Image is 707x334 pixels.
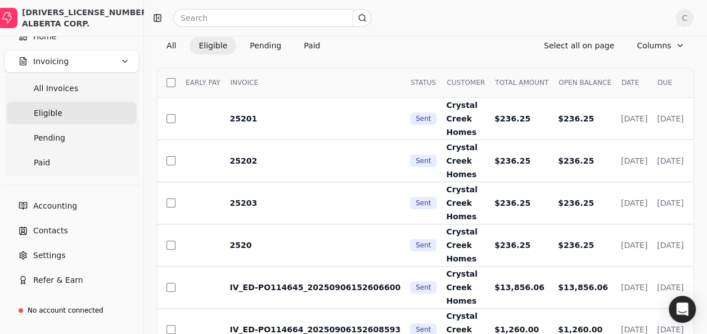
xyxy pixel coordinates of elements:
[229,198,257,207] span: 25203
[33,31,56,43] span: Home
[33,56,69,67] span: Invoicing
[446,269,478,305] span: Crystal Creek Homes
[558,198,594,207] span: $236.25
[622,78,639,88] span: DATE
[34,157,50,169] span: Paid
[190,37,236,55] button: Eligible
[621,325,647,334] span: [DATE]
[7,127,137,149] a: Pending
[229,325,400,334] span: IV_ED-PO114664_20250906152608593
[494,325,539,334] span: $1,260.00
[416,198,431,208] span: Sent
[33,200,77,212] span: Accounting
[447,78,485,88] span: CUSTOMER
[559,78,611,88] span: OPEN BALANCE
[157,37,185,55] button: All
[416,114,431,124] span: Sent
[7,77,137,100] a: All Invoices
[229,156,257,165] span: 25202
[657,156,683,165] span: [DATE]
[446,185,478,221] span: Crystal Creek Homes
[4,25,139,48] a: Home
[230,78,258,88] span: INVOICE
[186,78,220,88] span: EARLY PAY
[621,114,647,123] span: [DATE]
[628,37,694,55] button: Column visibility settings
[229,241,251,250] span: 2520
[558,241,594,250] span: $236.25
[4,219,139,242] a: Contacts
[535,37,623,55] button: Select all on page
[621,156,647,165] span: [DATE]
[4,50,139,73] button: Invoicing
[295,37,329,55] button: Paid
[4,294,139,316] button: Support
[657,283,683,292] span: [DATE]
[446,101,478,137] span: Crystal Creek Homes
[4,269,139,291] button: Refer & Earn
[621,241,647,250] span: [DATE]
[621,283,647,292] span: [DATE]
[34,83,78,94] span: All Invoices
[4,195,139,217] a: Accounting
[34,132,65,144] span: Pending
[7,151,137,174] a: Paid
[416,240,431,250] span: Sent
[558,283,608,292] span: $13,856.06
[416,156,431,166] span: Sent
[33,250,65,261] span: Settings
[657,114,683,123] span: [DATE]
[657,198,683,207] span: [DATE]
[658,78,672,88] span: DUE
[494,283,544,292] span: $13,856.06
[669,296,696,323] div: Open Intercom Messenger
[33,225,68,237] span: Contacts
[33,274,83,286] span: Refer & Earn
[411,78,436,88] span: STATUS
[4,244,139,267] a: Settings
[157,37,329,55] div: Invoice filter options
[495,78,548,88] span: TOTAL AMOUNT
[558,325,602,334] span: $1,260.00
[173,9,371,27] input: Search
[621,198,647,207] span: [DATE]
[446,227,478,263] span: Crystal Creek Homes
[7,102,137,124] a: Eligible
[229,114,257,123] span: 25201
[494,114,530,123] span: $236.25
[494,198,530,207] span: $236.25
[34,107,62,119] span: Eligible
[494,241,530,250] span: $236.25
[22,7,146,29] div: [DRIVERS_LICENSE_NUMBER] ALBERTA CORP.
[229,283,400,292] span: IV_ED-PO114645_20250906152606600
[241,37,290,55] button: Pending
[657,241,683,250] span: [DATE]
[28,305,103,315] div: No account connected
[676,9,694,27] button: C
[494,156,530,165] span: $236.25
[416,282,431,292] span: Sent
[558,156,594,165] span: $236.25
[4,300,139,321] a: No account connected
[657,325,683,334] span: [DATE]
[558,114,594,123] span: $236.25
[446,143,478,179] span: Crystal Creek Homes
